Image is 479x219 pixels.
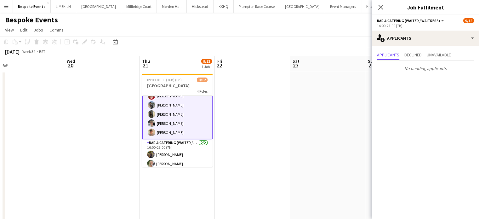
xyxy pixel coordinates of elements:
div: BST [39,49,45,54]
app-job-card: 09:00-01:00 (16h) (Fri)9/12[GEOGRAPHIC_DATA]4 Roles[PERSON_NAME]Bar & Catering (Waiter / waitress... [142,74,213,167]
span: Applicants [377,53,399,57]
span: 9/12 [463,18,474,23]
span: View [5,27,14,33]
a: Jobs [31,26,46,34]
button: [GEOGRAPHIC_DATA] [76,0,121,13]
span: Declined [404,53,422,57]
div: [DATE] [5,49,20,55]
div: Applicants [372,31,479,46]
div: 1 Job [202,64,212,69]
span: 9/12 [201,59,212,64]
span: Edit [20,27,27,33]
a: Edit [18,26,30,34]
span: Sun [368,58,375,64]
span: Wed [67,58,75,64]
button: Plumpton Race Course [234,0,280,13]
span: Jobs [34,27,43,33]
span: Thu [142,58,150,64]
span: Unavailable [427,53,451,57]
div: 14:00-21:00 (7h) [377,23,474,28]
span: Bar & Catering (Waiter / waitress) [377,18,440,23]
button: Morden Hall [157,0,187,13]
button: Kitchen [361,0,384,13]
span: Week 34 [21,49,37,54]
span: 20 [66,62,75,69]
h3: Job Fulfilment [372,3,479,11]
h3: [GEOGRAPHIC_DATA] [142,83,213,89]
span: Fri [217,58,222,64]
app-card-role: Bar & Catering (Waiter / waitress)2/216:00-23:00 (7h)[PERSON_NAME][PERSON_NAME] [142,139,213,170]
span: 23 [292,62,299,69]
span: 9/12 [197,78,208,82]
button: Event Managers [325,0,361,13]
a: Comms [47,26,66,34]
app-card-role: Bar & Catering (Waiter / waitress)5/514:00-21:00 (7h)[PERSON_NAME][PERSON_NAME][PERSON_NAME][PERS... [142,80,213,139]
button: Millbridge Court [121,0,157,13]
a: View [3,26,16,34]
button: Bespoke Events [13,0,51,13]
button: [GEOGRAPHIC_DATA] [280,0,325,13]
span: Comms [49,27,64,33]
span: 21 [141,62,150,69]
h1: Bespoke Events [5,15,58,25]
button: LIMEKILN [51,0,76,13]
span: 4 Roles [197,89,208,94]
button: Bar & Catering (Waiter / waitress) [377,18,445,23]
span: 24 [367,62,375,69]
span: 22 [216,62,222,69]
button: KKHQ [214,0,234,13]
p: No pending applicants [372,63,479,74]
span: 09:00-01:00 (16h) (Fri) [147,78,182,82]
span: Sat [293,58,299,64]
button: Hickstead [187,0,214,13]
